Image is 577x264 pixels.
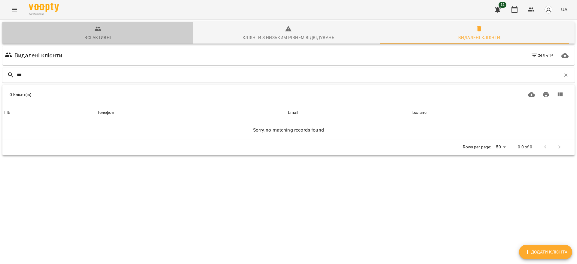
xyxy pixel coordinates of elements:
img: Voopty Logo [29,3,59,12]
div: Всі активні [84,34,111,41]
div: Телефон [97,109,114,116]
h6: Видалені клієнти [14,51,62,60]
div: 50 [493,143,508,151]
span: Баланс [412,109,573,116]
div: 0 Клієнт(ів) [10,92,278,98]
div: Table Toolbar [2,85,575,104]
span: For Business [29,12,59,16]
div: Клієнти з низьким рівнем відвідувань [243,34,334,41]
img: avatar_s.png [544,5,553,14]
span: Телефон [97,109,286,116]
button: Фільтр [528,50,556,61]
div: Email [288,109,298,116]
span: Фільтр [531,52,553,59]
p: 0-0 of 0 [518,144,532,150]
span: ПІБ [4,109,95,116]
h6: Sorry, no matching records found [4,126,573,134]
div: Sort [97,109,114,116]
span: UA [561,6,567,13]
button: UA [559,4,570,15]
button: Завантажити CSV [524,87,539,102]
div: Видалені клієнти [458,34,500,41]
div: Sort [288,109,298,116]
button: Друк [539,87,553,102]
div: Sort [4,109,11,116]
p: Rows per page: [463,144,491,150]
div: ПІБ [4,109,11,116]
div: Баланс [412,109,426,116]
div: Sort [412,109,426,116]
span: Email [288,109,410,116]
button: Вигляд колонок [553,87,567,102]
button: Menu [7,2,22,17]
span: 52 [499,2,506,8]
